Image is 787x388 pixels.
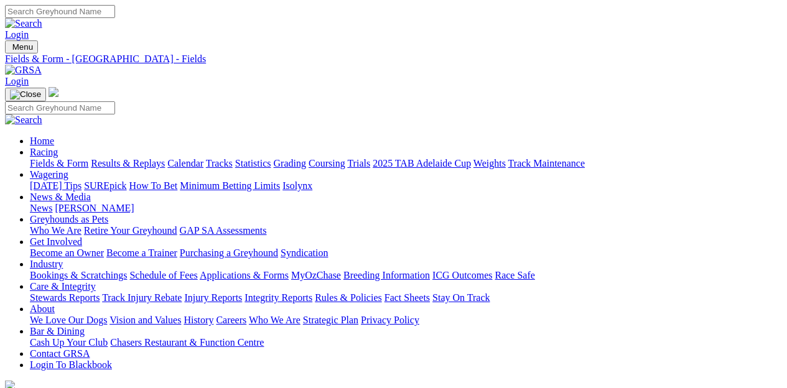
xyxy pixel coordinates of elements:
input: Search [5,101,115,114]
a: Contact GRSA [30,348,90,359]
a: Applications & Forms [200,270,289,280]
a: Fields & Form - [GEOGRAPHIC_DATA] - Fields [5,53,782,65]
a: Track Injury Rebate [102,292,182,303]
a: Fields & Form [30,158,88,169]
a: Chasers Restaurant & Function Centre [110,337,264,348]
a: Minimum Betting Limits [180,180,280,191]
a: Calendar [167,158,203,169]
a: Become an Owner [30,247,104,258]
a: We Love Our Dogs [30,315,107,325]
input: Search [5,5,115,18]
a: Statistics [235,158,271,169]
a: History [184,315,213,325]
a: Stay On Track [432,292,490,303]
div: Get Involved [30,247,782,259]
a: Stewards Reports [30,292,100,303]
div: News & Media [30,203,782,214]
a: MyOzChase [291,270,341,280]
a: Login [5,76,29,86]
a: Schedule of Fees [129,270,197,280]
img: Close [10,90,41,99]
a: Coursing [309,158,345,169]
div: Wagering [30,180,782,192]
a: About [30,303,55,314]
a: Privacy Policy [361,315,419,325]
a: Who We Are [30,225,81,236]
a: GAP SA Assessments [180,225,267,236]
a: [PERSON_NAME] [55,203,134,213]
a: Become a Trainer [106,247,177,258]
div: Care & Integrity [30,292,782,303]
a: Retire Your Greyhound [84,225,177,236]
a: ICG Outcomes [432,270,492,280]
a: Purchasing a Greyhound [180,247,278,258]
a: Cash Up Your Club [30,337,108,348]
img: Search [5,114,42,126]
img: GRSA [5,65,42,76]
a: 2025 TAB Adelaide Cup [373,158,471,169]
a: Greyhounds as Pets [30,214,108,224]
a: Syndication [281,247,328,258]
a: Race Safe [495,270,534,280]
a: SUREpick [84,180,126,191]
button: Toggle navigation [5,88,46,101]
a: Track Maintenance [508,158,585,169]
img: Search [5,18,42,29]
a: Wagering [30,169,68,180]
a: Fact Sheets [384,292,430,303]
a: Strategic Plan [303,315,358,325]
a: Tracks [206,158,233,169]
a: Trials [347,158,370,169]
a: Care & Integrity [30,281,96,292]
a: Home [30,136,54,146]
div: Racing [30,158,782,169]
div: Bar & Dining [30,337,782,348]
a: News [30,203,52,213]
a: [DATE] Tips [30,180,81,191]
a: Rules & Policies [315,292,382,303]
a: Bar & Dining [30,326,85,336]
a: Vision and Values [109,315,181,325]
div: About [30,315,782,326]
a: Breeding Information [343,270,430,280]
a: Get Involved [30,236,82,247]
a: Injury Reports [184,292,242,303]
img: logo-grsa-white.png [49,87,58,97]
a: Racing [30,147,58,157]
a: Login To Blackbook [30,359,112,370]
a: Weights [473,158,506,169]
a: Results & Replays [91,158,165,169]
a: Integrity Reports [244,292,312,303]
span: Menu [12,42,33,52]
a: Bookings & Scratchings [30,270,127,280]
div: Industry [30,270,782,281]
a: Login [5,29,29,40]
a: Isolynx [282,180,312,191]
button: Toggle navigation [5,40,38,53]
a: Grading [274,158,306,169]
a: How To Bet [129,180,178,191]
a: Careers [216,315,246,325]
a: Who We Are [249,315,300,325]
a: Industry [30,259,63,269]
a: News & Media [30,192,91,202]
div: Greyhounds as Pets [30,225,782,236]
